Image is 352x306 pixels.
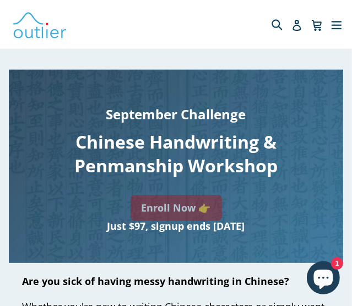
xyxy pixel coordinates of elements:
span: Are you sick of having messy handwriting in Chinese? [22,275,289,288]
a: Enroll Now 👉 [131,195,222,221]
h3: Just $97, signup ends [DATE] [25,221,326,231]
h1: Chinese Handwriting & Penmanship Workshop [25,130,326,177]
img: Outlier Linguistics [12,8,67,40]
h2: September Challenge [25,108,326,121]
inbox-online-store-chat: Shopify online store chat [304,261,343,297]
